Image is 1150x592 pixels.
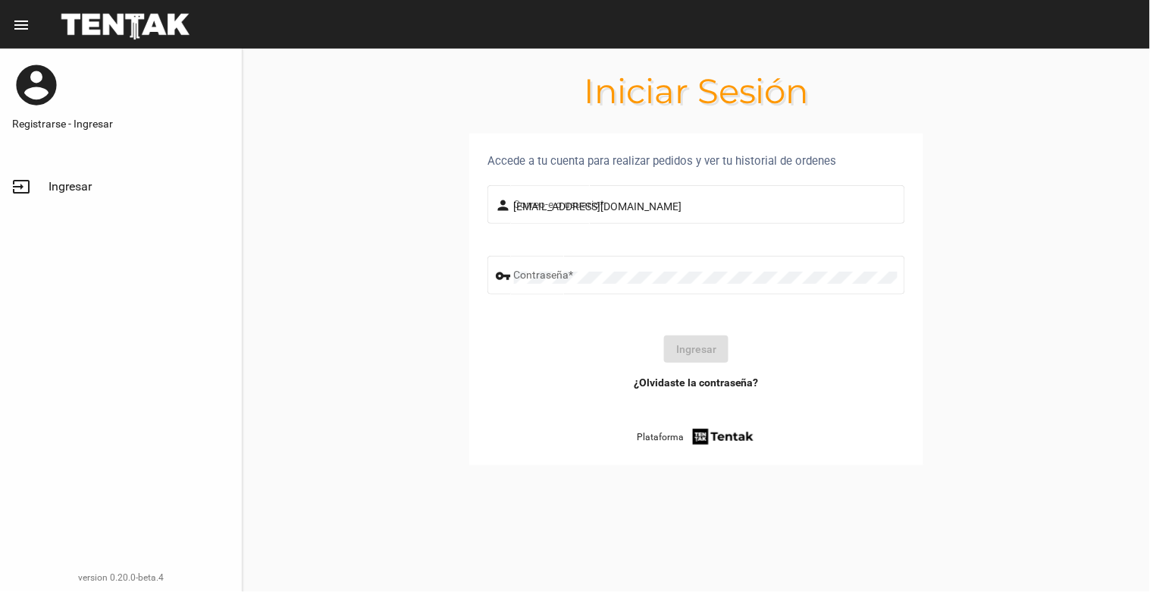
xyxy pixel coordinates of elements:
[691,427,756,447] img: tentak-firm.png
[12,16,30,34] mat-icon: menu
[12,178,30,196] mat-icon: input
[12,61,61,109] mat-icon: account_circle
[634,375,759,390] a: ¿Olvidaste la contraseña?
[637,430,684,445] span: Plataforma
[49,179,92,194] span: Ingresar
[496,197,514,215] mat-icon: person
[487,152,905,170] div: Accede a tu cuenta para realizar pedidos y ver tu historial de ordenes
[496,267,514,285] mat-icon: vpn_key
[637,427,756,447] a: Plataforma
[664,335,729,363] button: Ingresar
[12,116,230,131] a: Registrarse - Ingresar
[12,570,230,585] div: version 0.20.0-beta.4
[243,79,1150,103] h1: Iniciar Sesión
